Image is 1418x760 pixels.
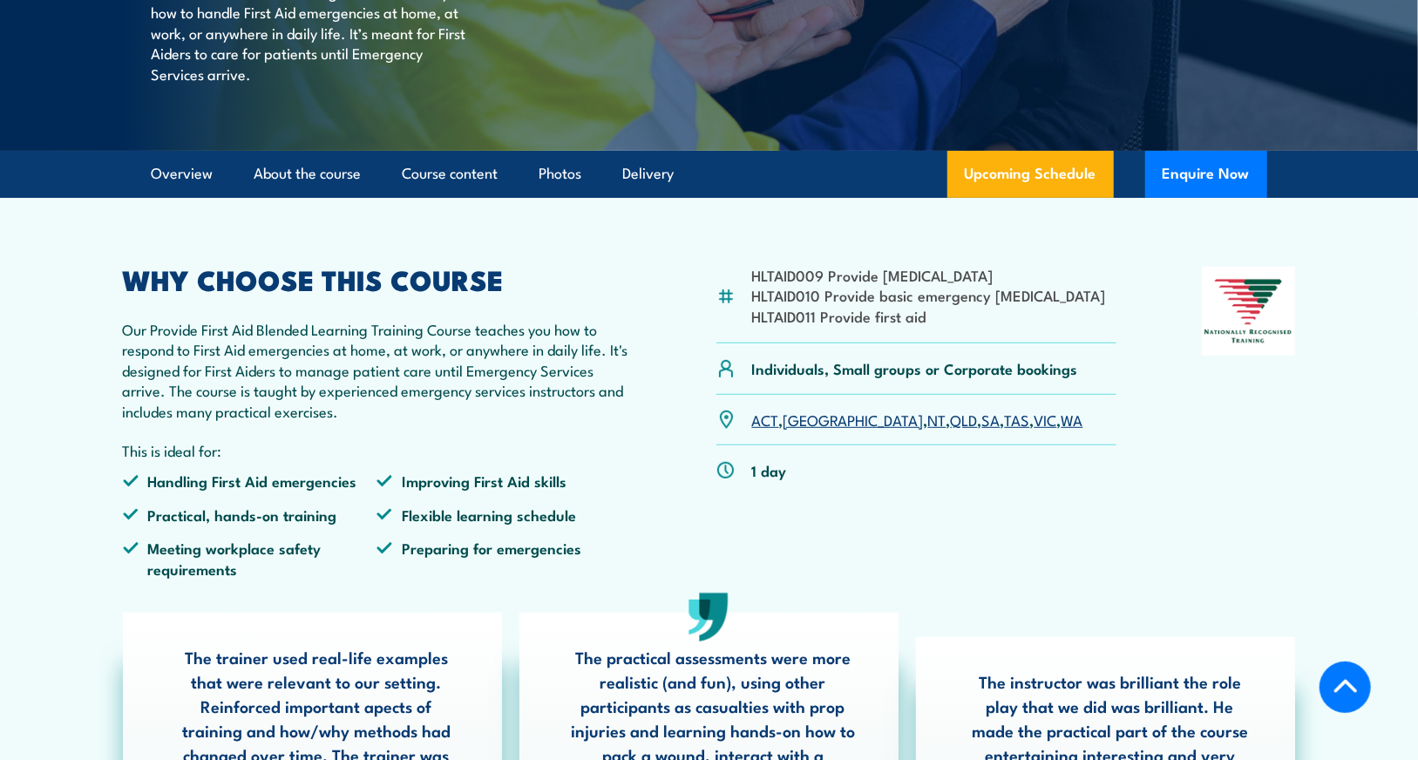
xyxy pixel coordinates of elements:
[1202,267,1296,356] img: Nationally Recognised Training logo.
[947,151,1114,198] a: Upcoming Schedule
[1035,409,1057,430] a: VIC
[123,471,377,491] li: Handling First Aid emergencies
[123,267,632,291] h2: WHY CHOOSE THIS COURSE
[377,538,631,579] li: Preparing for emergencies
[752,358,1078,378] p: Individuals, Small groups or Corporate bookings
[752,410,1083,430] p: , , , , , , ,
[152,151,214,197] a: Overview
[1062,409,1083,430] a: WA
[623,151,675,197] a: Delivery
[377,471,631,491] li: Improving First Aid skills
[254,151,362,197] a: About the course
[784,409,924,430] a: [GEOGRAPHIC_DATA]
[123,319,632,421] p: Our Provide First Aid Blended Learning Training Course teaches you how to respond to First Aid em...
[951,409,978,430] a: QLD
[928,409,946,430] a: NT
[1005,409,1030,430] a: TAS
[123,440,632,460] p: This is ideal for:
[752,409,779,430] a: ACT
[752,265,1106,285] li: HLTAID009 Provide [MEDICAL_DATA]
[403,151,499,197] a: Course content
[752,285,1106,305] li: HLTAID010 Provide basic emergency [MEDICAL_DATA]
[1145,151,1267,198] button: Enquire Now
[752,306,1106,326] li: HLTAID011 Provide first aid
[539,151,582,197] a: Photos
[123,505,377,525] li: Practical, hands-on training
[377,505,631,525] li: Flexible learning schedule
[123,538,377,579] li: Meeting workplace safety requirements
[982,409,1001,430] a: SA
[752,460,787,480] p: 1 day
